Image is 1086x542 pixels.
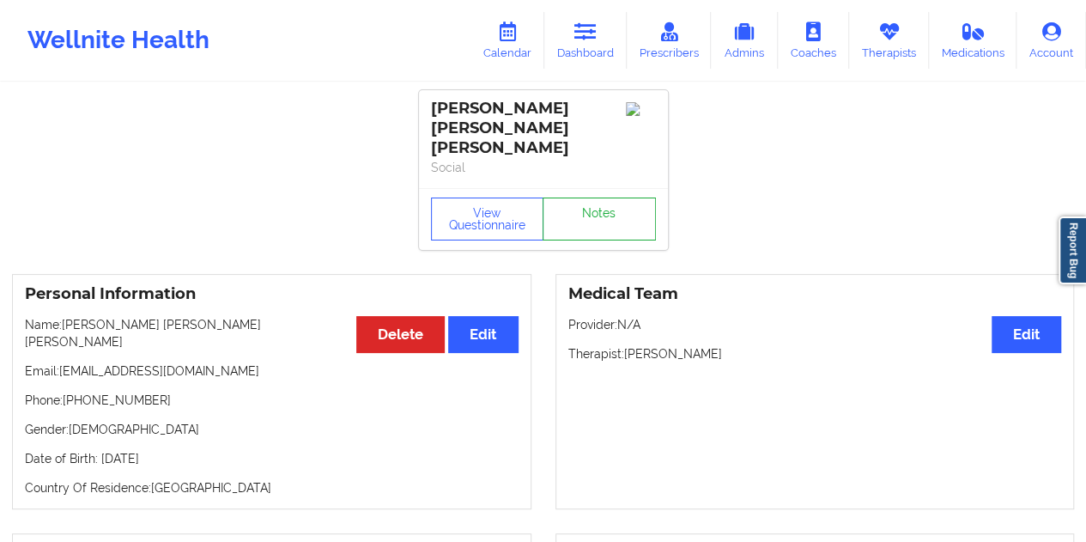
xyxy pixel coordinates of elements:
[25,362,519,380] p: Email: [EMAIL_ADDRESS][DOMAIN_NAME]
[25,479,519,496] p: Country Of Residence: [GEOGRAPHIC_DATA]
[778,12,849,69] a: Coaches
[25,284,519,304] h3: Personal Information
[627,12,712,69] a: Prescribers
[25,450,519,467] p: Date of Birth: [DATE]
[929,12,1017,69] a: Medications
[711,12,778,69] a: Admins
[356,316,445,353] button: Delete
[543,198,656,241] a: Notes
[1016,12,1086,69] a: Account
[448,316,518,353] button: Edit
[431,159,656,176] p: Social
[568,316,1062,333] p: Provider: N/A
[431,198,544,241] button: View Questionnaire
[25,316,519,350] p: Name: [PERSON_NAME] [PERSON_NAME] [PERSON_NAME]
[992,316,1061,353] button: Edit
[25,421,519,438] p: Gender: [DEMOGRAPHIC_DATA]
[626,102,656,116] img: Image%2Fplaceholer-image.png
[431,99,656,158] div: [PERSON_NAME] [PERSON_NAME] [PERSON_NAME]
[1059,216,1086,284] a: Report Bug
[25,392,519,409] p: Phone: [PHONE_NUMBER]
[568,284,1062,304] h3: Medical Team
[544,12,627,69] a: Dashboard
[568,345,1062,362] p: Therapist: [PERSON_NAME]
[470,12,544,69] a: Calendar
[849,12,929,69] a: Therapists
